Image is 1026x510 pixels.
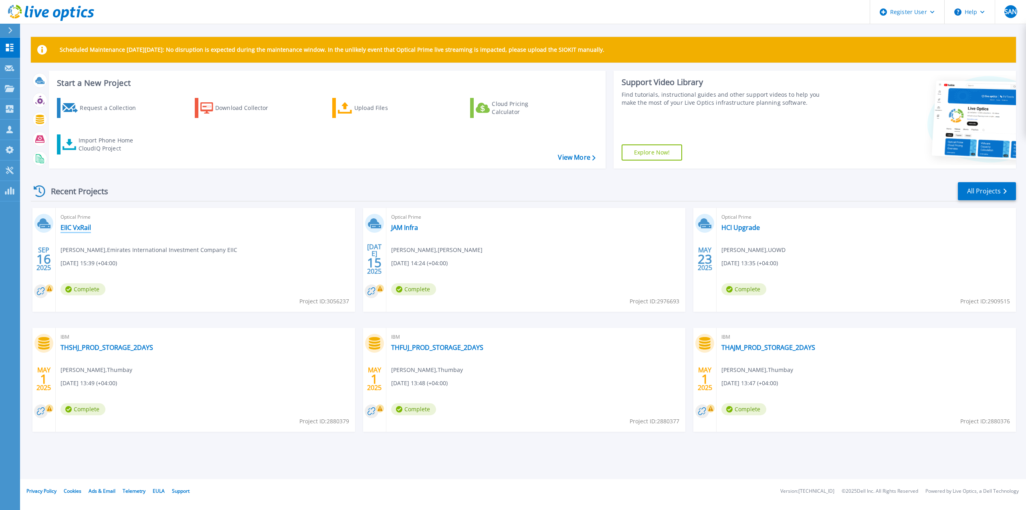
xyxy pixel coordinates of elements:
[61,403,105,415] span: Complete
[630,297,679,306] span: Project ID: 2976693
[57,98,146,118] a: Request a Collection
[36,256,51,262] span: 16
[61,379,117,388] span: [DATE] 13:49 (+04:00)
[721,343,815,352] a: THAJM_PROD_STORAGE_2DAYS
[391,283,436,295] span: Complete
[61,283,105,295] span: Complete
[26,488,57,494] a: Privacy Policy
[925,489,1019,494] li: Powered by Live Optics, a Dell Technology
[960,417,1010,426] span: Project ID: 2880376
[354,100,418,116] div: Upload Files
[391,333,681,341] span: IBM
[492,100,556,116] div: Cloud Pricing Calculator
[61,333,350,341] span: IBM
[61,259,117,268] span: [DATE] 15:39 (+04:00)
[721,224,760,232] a: HCI Upgrade
[195,98,284,118] a: Download Collector
[630,417,679,426] span: Project ID: 2880377
[697,364,713,394] div: MAY 2025
[622,144,683,161] a: Explore Now!
[470,98,559,118] a: Cloud Pricing Calculator
[721,366,793,374] span: [PERSON_NAME] , Thumbay
[299,417,349,426] span: Project ID: 2880379
[367,244,382,274] div: [DATE] 2025
[391,379,448,388] span: [DATE] 13:48 (+04:00)
[701,376,709,382] span: 1
[40,376,47,382] span: 1
[698,256,712,262] span: 23
[60,47,604,53] p: Scheduled Maintenance [DATE][DATE]: No disruption is expected during the maintenance window. In t...
[79,136,141,152] div: Import Phone Home CloudIQ Project
[61,246,237,254] span: [PERSON_NAME] , Emirates International Investment Company EIIC
[391,403,436,415] span: Complete
[391,366,463,374] span: [PERSON_NAME] , Thumbay
[36,364,51,394] div: MAY 2025
[842,489,918,494] li: © 2025 Dell Inc. All Rights Reserved
[61,366,132,374] span: [PERSON_NAME] , Thumbay
[622,77,830,87] div: Support Video Library
[391,246,483,254] span: [PERSON_NAME] , [PERSON_NAME]
[721,403,766,415] span: Complete
[958,182,1016,200] a: All Projects
[371,376,378,382] span: 1
[89,488,115,494] a: Ads & Email
[960,297,1010,306] span: Project ID: 2909515
[697,244,713,274] div: MAY 2025
[61,213,350,221] span: Optical Prime
[391,224,418,232] a: JAM Infra
[36,244,51,274] div: SEP 2025
[123,488,145,494] a: Telemetry
[332,98,422,118] a: Upload Files
[61,224,91,232] a: EIIC VxRail
[721,333,1011,341] span: IBM
[80,100,144,116] div: Request a Collection
[153,488,165,494] a: EULA
[721,246,786,254] span: [PERSON_NAME] , UOWD
[1004,8,1017,15] span: SAN
[64,488,81,494] a: Cookies
[622,91,830,107] div: Find tutorials, instructional guides and other support videos to help you make the most of your L...
[57,79,595,87] h3: Start a New Project
[391,213,681,221] span: Optical Prime
[391,259,448,268] span: [DATE] 14:24 (+04:00)
[558,154,595,161] a: View More
[31,181,119,201] div: Recent Projects
[172,488,190,494] a: Support
[61,343,153,352] a: THSHJ_PROD_STORAGE_2DAYS
[721,283,766,295] span: Complete
[721,213,1011,221] span: Optical Prime
[367,364,382,394] div: MAY 2025
[299,297,349,306] span: Project ID: 3056237
[367,259,382,266] span: 15
[721,259,778,268] span: [DATE] 13:35 (+04:00)
[721,379,778,388] span: [DATE] 13:47 (+04:00)
[780,489,834,494] li: Version: [TECHNICAL_ID]
[391,343,483,352] a: THFUJ_PROD_STORAGE_2DAYS
[215,100,279,116] div: Download Collector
